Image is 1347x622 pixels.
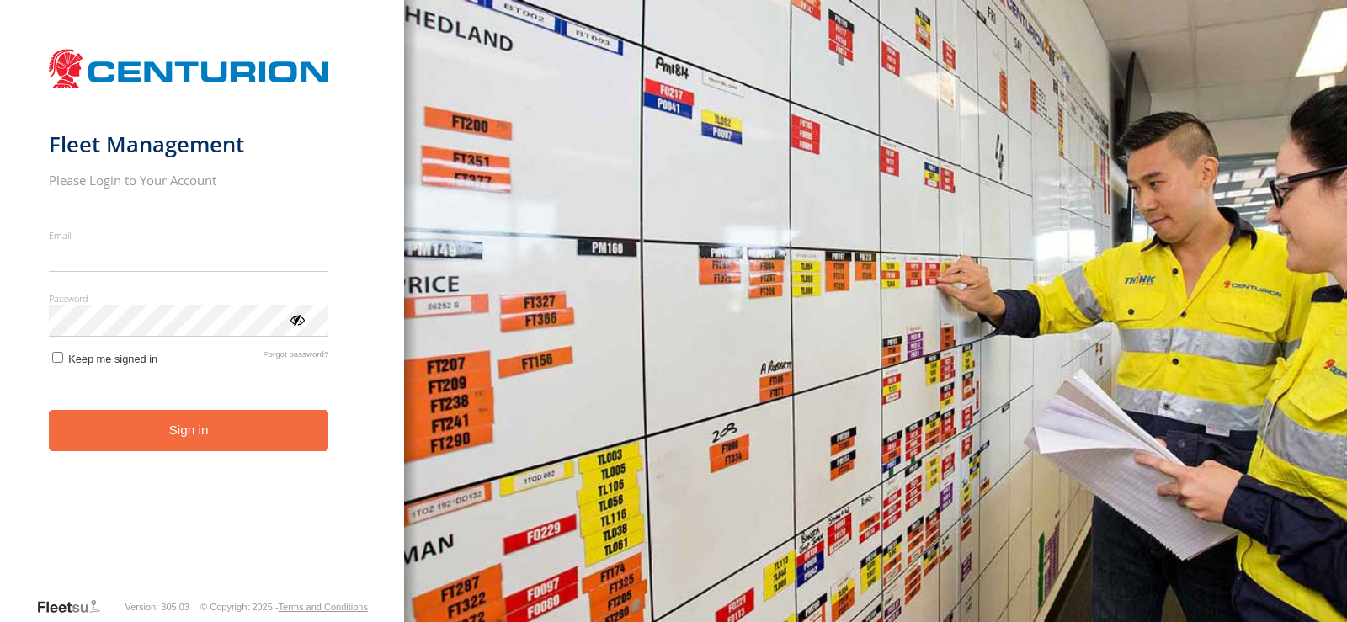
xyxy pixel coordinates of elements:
[49,229,329,242] label: Email
[264,349,329,365] a: Forgot password?
[288,311,305,327] div: ViewPassword
[49,130,329,158] h1: Fleet Management
[49,40,356,597] form: main
[52,352,63,363] input: Keep me signed in
[36,598,114,615] a: Visit our Website
[279,602,368,612] a: Terms and Conditions
[49,292,329,305] label: Password
[68,353,157,365] span: Keep me signed in
[49,47,329,90] img: Centurion Transport
[125,602,189,612] div: Version: 305.03
[200,602,368,612] div: © Copyright 2025 -
[49,172,329,189] h2: Please Login to Your Account
[49,410,329,451] button: Sign in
